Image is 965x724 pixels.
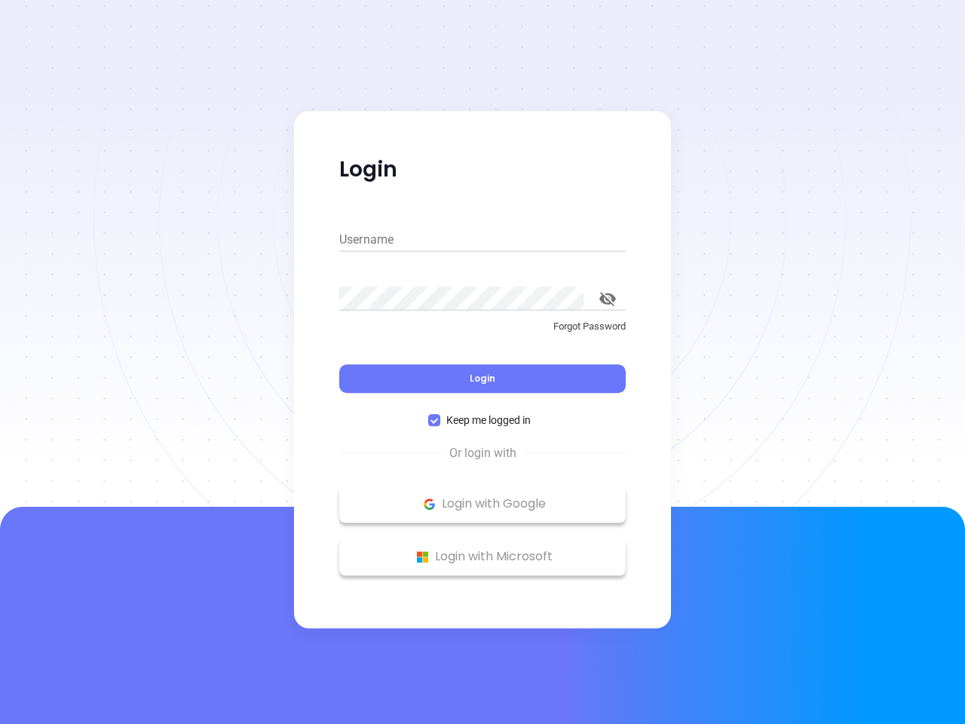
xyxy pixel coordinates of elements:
img: Microsoft Logo [413,548,432,566]
button: Google Logo Login with Google [339,485,626,523]
span: Login [470,372,495,385]
p: Login with Microsoft [347,545,618,568]
p: Login [339,156,626,183]
span: Keep me logged in [440,412,537,428]
img: Google Logo [420,495,439,514]
p: Forgot Password [339,319,626,334]
button: toggle password visibility [590,281,626,317]
a: Forgot Password [339,319,626,346]
p: Login with Google [347,492,618,515]
button: Login [339,364,626,393]
span: Or login with [442,444,524,462]
button: Microsoft Logo Login with Microsoft [339,538,626,575]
